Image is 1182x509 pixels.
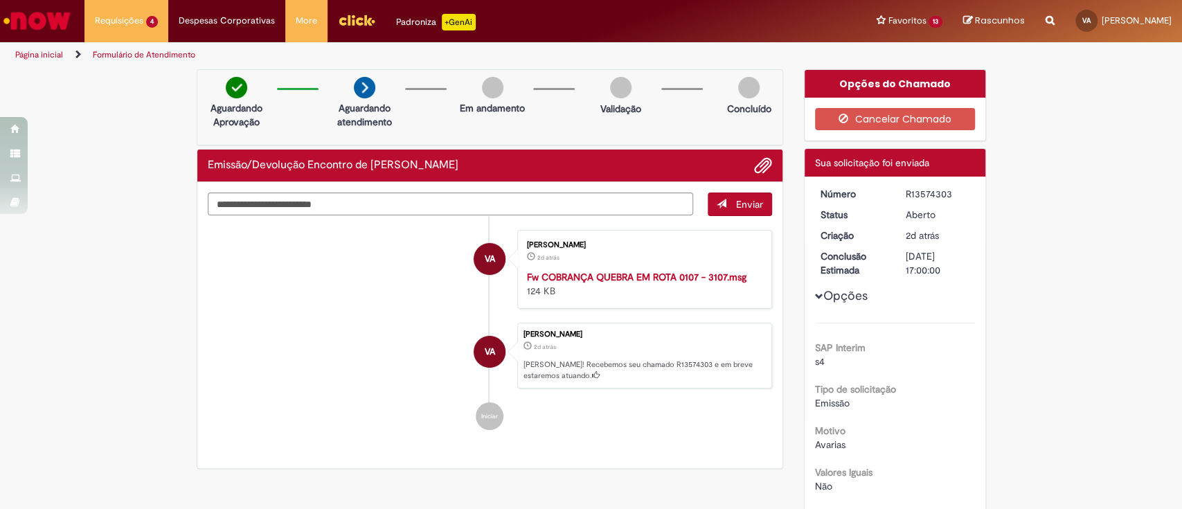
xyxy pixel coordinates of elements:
div: Vanio Marques Almeida [474,243,505,275]
button: Enviar [708,193,772,216]
ul: Trilhas de página [10,42,778,68]
a: Formulário de Atendimento [93,49,195,60]
span: Emissão [815,397,850,409]
span: 2d atrás [906,229,939,242]
img: arrow-next.png [354,77,375,98]
div: [DATE] 17:00:00 [906,249,970,277]
span: Rascunhos [975,14,1025,27]
div: 124 KB [527,270,758,298]
b: Motivo [815,425,845,437]
button: Cancelar Chamado [815,108,975,130]
img: img-circle-grey.png [738,77,760,98]
span: Favoritos [888,14,926,28]
h2: Emissão/Devolução Encontro de Contas Fornecedor Histórico de tíquete [208,159,458,172]
span: Enviar [736,198,763,211]
img: img-circle-grey.png [482,77,503,98]
time: 28/09/2025 21:01:06 [906,229,939,242]
div: R13574303 [906,187,970,201]
time: 28/09/2025 21:01:01 [537,253,559,262]
dt: Criação [810,229,895,242]
span: VA [485,242,495,276]
img: click_logo_yellow_360x200.png [338,10,375,30]
p: Aguardando atendimento [331,101,398,129]
span: Despesas Corporativas [179,14,275,28]
img: check-circle-green.png [226,77,247,98]
a: Fw COBRANÇA QUEBRA EM ROTA 0107 - 3107.msg [527,271,746,283]
span: VA [1082,16,1091,25]
img: img-circle-grey.png [610,77,632,98]
li: Vanio Marques Almeida [208,323,773,389]
span: Avarias [815,438,845,451]
span: 4 [146,16,158,28]
textarea: Digite sua mensagem aqui... [208,193,694,216]
div: [PERSON_NAME] [523,330,764,339]
p: Em andamento [460,101,525,115]
span: 13 [929,16,942,28]
span: Sua solicitação foi enviada [815,157,929,169]
span: 2d atrás [534,343,556,351]
span: s4 [815,355,825,368]
b: SAP Interim [815,341,866,354]
p: Concluído [726,102,771,116]
div: Opções do Chamado [805,70,985,98]
dt: Conclusão Estimada [810,249,895,277]
span: VA [485,335,495,368]
p: Validação [600,102,641,116]
span: More [296,14,317,28]
button: Adicionar anexos [754,157,772,175]
p: [PERSON_NAME]! Recebemos seu chamado R13574303 e em breve estaremos atuando. [523,359,764,381]
time: 28/09/2025 21:01:06 [534,343,556,351]
a: Página inicial [15,49,63,60]
p: +GenAi [442,14,476,30]
div: Aberto [906,208,970,222]
b: Tipo de solicitação [815,383,896,395]
div: 28/09/2025 21:01:06 [906,229,970,242]
dt: Número [810,187,895,201]
b: Valores Iguais [815,466,872,479]
div: [PERSON_NAME] [527,241,758,249]
span: 2d atrás [537,253,559,262]
p: Aguardando Aprovação [203,101,270,129]
ul: Histórico de tíquete [208,216,773,445]
div: Vanio Marques Almeida [474,336,505,368]
dt: Status [810,208,895,222]
div: Padroniza [396,14,476,30]
span: Requisições [95,14,143,28]
span: [PERSON_NAME] [1102,15,1172,26]
a: Rascunhos [963,15,1025,28]
span: Não [815,480,832,492]
img: ServiceNow [1,7,73,35]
